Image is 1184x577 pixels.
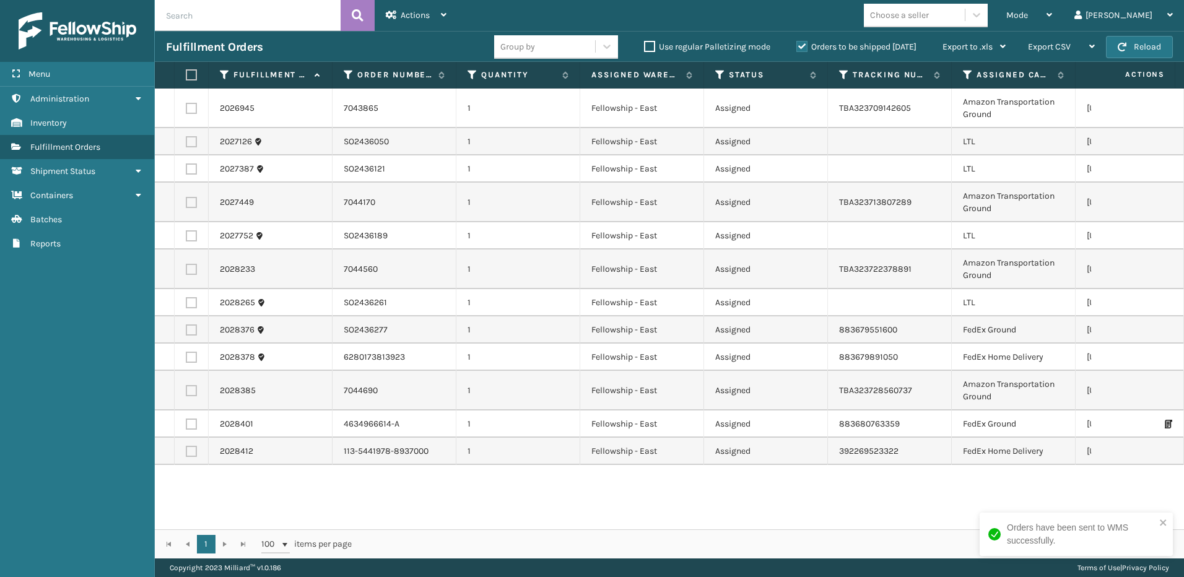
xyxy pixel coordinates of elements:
[220,196,254,209] a: 2027449
[333,371,456,410] td: 7044690
[333,128,456,155] td: SO2436050
[333,249,456,289] td: 7044560
[333,222,456,249] td: SO2436189
[580,438,704,465] td: Fellowship - East
[1165,420,1172,428] i: Print Packing Slip
[30,190,73,201] span: Containers
[1028,41,1071,52] span: Export CSV
[952,438,1076,465] td: FedEx Home Delivery
[333,316,456,344] td: SO2436277
[261,535,352,553] span: items per page
[220,136,252,148] a: 2027126
[952,222,1076,249] td: LTL
[401,10,430,20] span: Actions
[704,438,828,465] td: Assigned
[197,535,215,553] a: 1
[456,128,580,155] td: 1
[220,445,253,458] a: 2028412
[591,69,680,80] label: Assigned Warehouse
[839,264,912,274] a: TBA323722378891
[220,384,256,397] a: 2028385
[952,344,1076,371] td: FedEx Home Delivery
[30,238,61,249] span: Reports
[481,69,556,80] label: Quantity
[30,142,100,152] span: Fulfillment Orders
[839,385,912,396] a: TBA323728560737
[942,41,993,52] span: Export to .xls
[333,89,456,128] td: 7043865
[333,155,456,183] td: SO2436121
[1086,64,1172,85] span: Actions
[1106,36,1173,58] button: Reload
[580,371,704,410] td: Fellowship - East
[456,410,580,438] td: 1
[704,128,828,155] td: Assigned
[369,538,1170,550] div: 1 - 12 of 12 items
[30,214,62,225] span: Batches
[952,316,1076,344] td: FedEx Ground
[19,12,136,50] img: logo
[30,166,95,176] span: Shipment Status
[580,128,704,155] td: Fellowship - East
[580,344,704,371] td: Fellowship - East
[220,102,255,115] a: 2026945
[357,69,432,80] label: Order Number
[580,89,704,128] td: Fellowship - East
[220,418,253,430] a: 2028401
[853,69,928,80] label: Tracking Number
[952,249,1076,289] td: Amazon Transportation Ground
[704,183,828,222] td: Assigned
[1007,521,1156,547] div: Orders have been sent to WMS successfully.
[704,371,828,410] td: Assigned
[580,155,704,183] td: Fellowship - East
[456,316,580,344] td: 1
[333,183,456,222] td: 7044170
[333,344,456,371] td: 6280173813923
[220,351,255,363] a: 2028378
[1159,518,1168,529] button: close
[220,230,253,242] a: 2027752
[952,289,1076,316] td: LTL
[704,316,828,344] td: Assigned
[220,324,255,336] a: 2028376
[456,438,580,465] td: 1
[580,249,704,289] td: Fellowship - East
[704,344,828,371] td: Assigned
[644,41,770,52] label: Use regular Palletizing mode
[333,410,456,438] td: 4634966614-A
[704,289,828,316] td: Assigned
[704,249,828,289] td: Assigned
[456,344,580,371] td: 1
[580,316,704,344] td: Fellowship - East
[220,297,255,309] a: 2028265
[839,446,899,456] a: 392269523322
[839,197,912,207] a: TBA323713807289
[580,289,704,316] td: Fellowship - East
[704,89,828,128] td: Assigned
[170,558,281,577] p: Copyright 2023 Milliard™ v 1.0.186
[704,155,828,183] td: Assigned
[704,222,828,249] td: Assigned
[500,40,535,53] div: Group by
[456,155,580,183] td: 1
[580,410,704,438] td: Fellowship - East
[333,289,456,316] td: SO2436261
[839,324,897,335] a: 883679551600
[839,419,900,429] a: 883680763359
[233,69,308,80] label: Fulfillment Order Id
[870,9,929,22] div: Choose a seller
[456,183,580,222] td: 1
[220,163,254,175] a: 2027387
[166,40,263,54] h3: Fulfillment Orders
[456,371,580,410] td: 1
[261,538,280,550] span: 100
[456,222,580,249] td: 1
[839,103,911,113] a: TBA323709142605
[456,249,580,289] td: 1
[580,222,704,249] td: Fellowship - East
[952,410,1076,438] td: FedEx Ground
[456,89,580,128] td: 1
[796,41,916,52] label: Orders to be shipped [DATE]
[977,69,1051,80] label: Assigned Carrier Service
[952,89,1076,128] td: Amazon Transportation Ground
